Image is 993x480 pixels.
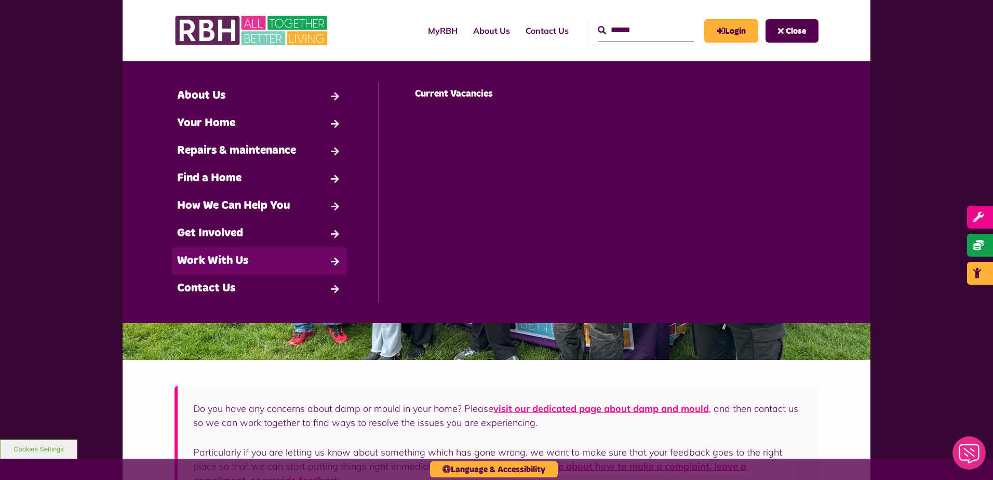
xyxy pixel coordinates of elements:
input: Search [598,19,694,42]
a: MyRBH [704,19,758,43]
a: Work With Us [172,247,347,275]
a: Your Home [172,110,347,137]
a: MyRBH [420,17,465,45]
span: Close [786,27,806,35]
a: About Us [465,17,518,45]
button: Language & Accessibility [430,461,558,477]
img: RBH [175,10,330,51]
a: About Us [172,82,347,110]
a: Find a Home [172,165,347,192]
a: Repairs & maintenance [172,137,347,165]
a: Contact Us [518,17,576,45]
p: Do you have any concerns about damp or mould in your home? Please , and then contact us so we can... [193,402,803,430]
a: Current Vacancies [410,82,584,106]
a: How We Can Help You [172,192,347,220]
iframe: Netcall Web Assistant for live chat [946,433,993,480]
a: visit our dedicated page about damp and mould [493,403,709,415]
a: Get Involved [172,220,347,247]
button: Navigation [766,19,818,43]
a: Contact Us [172,275,347,302]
